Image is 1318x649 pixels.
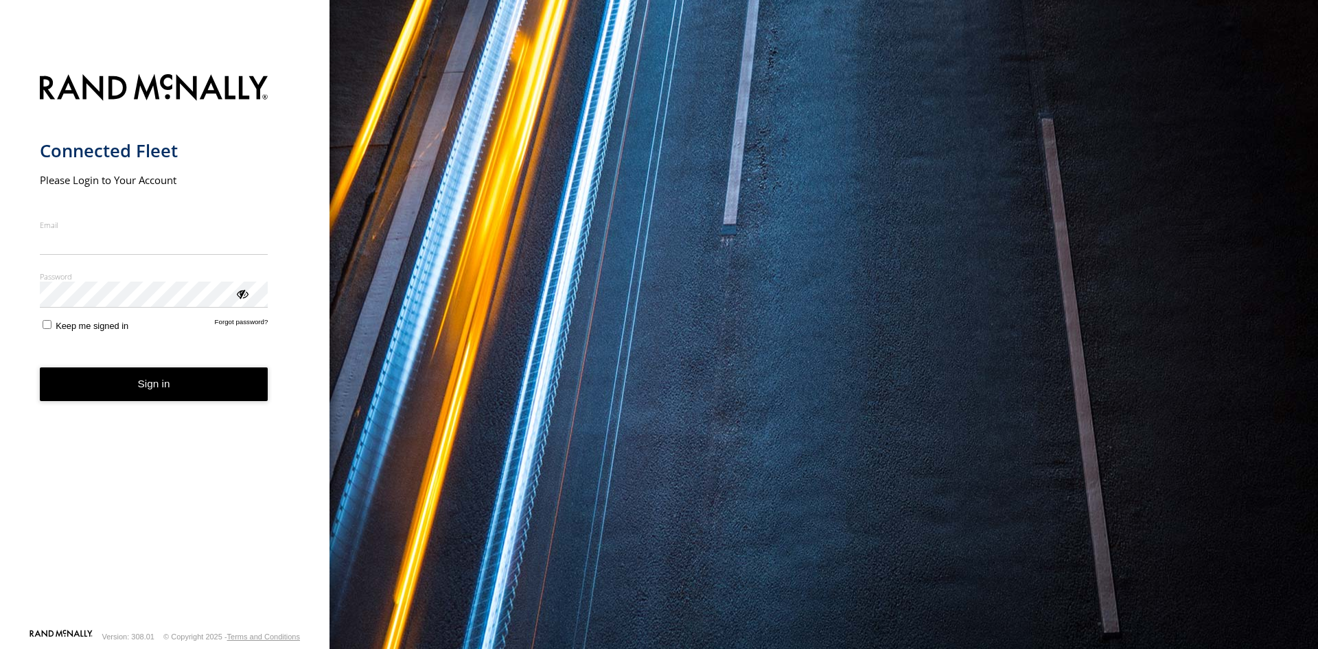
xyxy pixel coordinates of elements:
form: main [40,66,290,628]
h1: Connected Fleet [40,139,268,162]
div: ViewPassword [235,286,248,300]
a: Terms and Conditions [227,633,300,641]
label: Email [40,220,268,230]
img: Rand McNally [40,71,268,106]
div: Version: 308.01 [102,633,154,641]
a: Visit our Website [30,630,93,644]
label: Password [40,271,268,282]
button: Sign in [40,367,268,401]
h2: Please Login to Your Account [40,173,268,187]
span: Keep me signed in [56,321,128,331]
input: Keep me signed in [43,320,51,329]
a: Forgot password? [215,318,268,331]
div: © Copyright 2025 - [163,633,300,641]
